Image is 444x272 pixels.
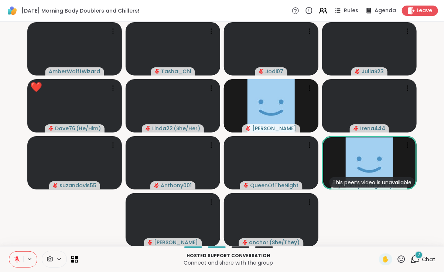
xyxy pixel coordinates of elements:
span: Dave76 [55,125,75,132]
span: [PERSON_NAME] [154,239,198,246]
span: audio-muted [146,126,151,131]
p: Connect and share with the group [82,259,375,266]
span: audio-muted [354,126,359,131]
span: Leave [417,7,432,14]
span: audio-muted [53,183,58,188]
span: AmberWolffWizard [49,68,100,75]
span: Linda22 [152,125,173,132]
span: audio-muted [244,183,249,188]
span: Anthony001 [161,182,192,189]
span: audio-muted [148,240,153,245]
span: [PERSON_NAME] [253,125,297,132]
span: audio-muted [155,69,160,74]
span: audio-muted [154,183,159,188]
span: audio-muted [243,240,248,245]
span: ( She/Her ) [174,125,200,132]
span: ( She/They ) [270,239,300,246]
p: Hosted support conversation [82,252,375,259]
span: ( He/Him ) [76,125,101,132]
span: [DATE] Morning Body Doublers and Chillers! [21,7,139,14]
span: ✋ [382,255,389,264]
span: JuliaS23 [362,68,384,75]
img: ShareWell Logomark [6,4,18,17]
span: audio-muted [246,126,251,131]
span: QueenOfTheNight [250,182,299,189]
span: Tasha_Chi [161,68,191,75]
span: audio-muted [48,126,54,131]
span: Jodi07 [266,68,284,75]
span: audio-muted [259,69,264,74]
span: anchor [249,239,269,246]
span: 2 [418,252,420,258]
span: Irena444 [360,125,385,132]
img: synthiasynthiagatlinyaho [346,136,393,189]
img: Lorena [247,79,295,132]
div: This peer’s video is unavailable [329,177,414,188]
div: ❤️ [30,80,42,94]
span: audio-muted [355,69,360,74]
span: Agenda [375,7,396,14]
span: suzandavis55 [59,182,96,189]
span: Chat [422,256,435,263]
span: Rules [344,7,358,14]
